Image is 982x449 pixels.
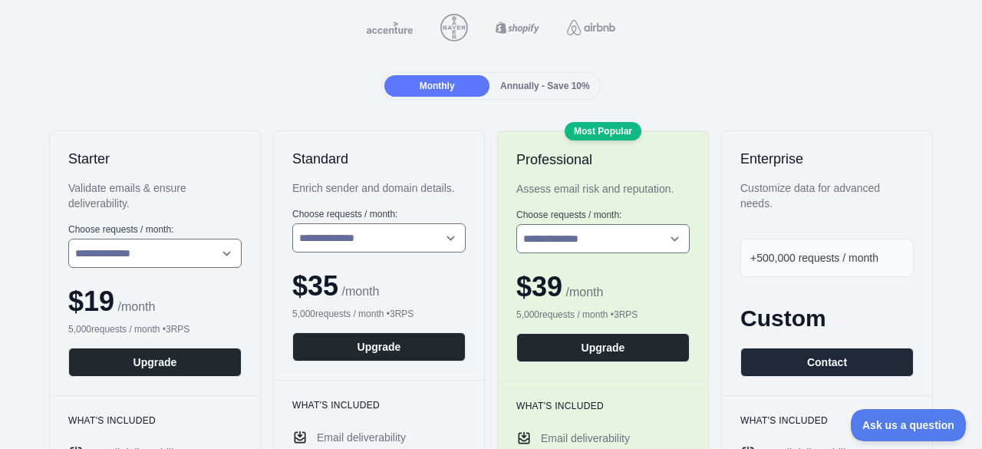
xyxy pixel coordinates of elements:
[292,180,466,196] div: Enrich sender and domain details.
[292,208,466,220] label: Choose requests / month:
[516,181,690,196] div: Assess email risk and reputation.
[740,180,914,211] div: Customize data for advanced needs.
[516,209,690,221] label: Choose requests / month:
[851,409,967,441] iframe: Toggle Customer Support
